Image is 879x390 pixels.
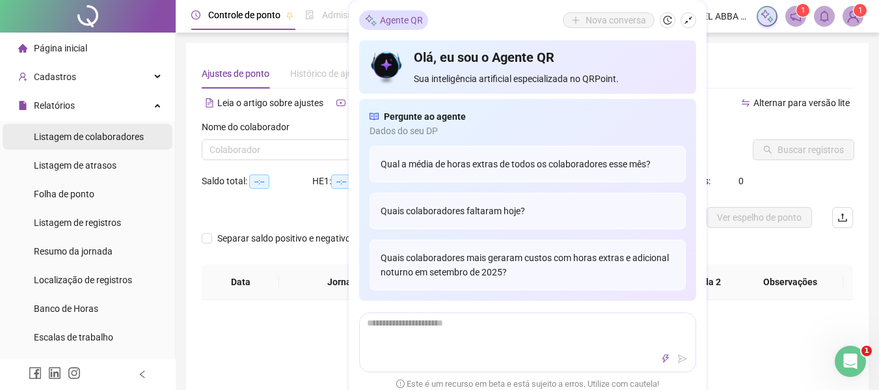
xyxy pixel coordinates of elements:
span: notification [790,10,802,22]
span: Admissão digital [322,10,389,20]
span: swap [741,98,750,107]
span: HOTEL ABBA GOIANA EIRELI [684,9,749,23]
span: Histórico de ajustes [290,68,370,79]
span: file-text [205,98,214,107]
span: --:-- [331,174,351,189]
span: upload [837,212,848,223]
span: Sua inteligência artificial especializada no QRPoint. [414,72,685,86]
span: home [18,44,27,53]
sup: Atualize o seu contato no menu Meus Dados [854,4,867,17]
span: Listagem de colaboradores [34,132,144,142]
span: Listagem de registros [34,217,121,228]
h4: Olá, eu sou o Agente QR [414,48,685,66]
span: Dados do seu DP [370,124,686,138]
span: thunderbolt [661,354,670,363]
button: Buscar registros [753,139,854,160]
span: 1 [858,6,863,15]
th: Jornadas [279,264,413,300]
span: Listagem de atrasos [34,160,116,171]
label: Nome do colaborador [202,120,298,134]
div: Não há dados [217,363,837,377]
span: Banco de Horas [34,303,98,314]
span: Relatórios [34,100,75,111]
div: HE 1: [312,174,377,189]
span: file [18,101,27,110]
span: facebook [29,367,42,380]
img: icon [370,48,404,86]
span: Página inicial [34,43,87,53]
span: Separar saldo positivo e negativo? [212,231,360,245]
button: thunderbolt [658,351,673,367]
span: 0 [738,176,744,186]
th: Data [202,264,279,300]
span: bell [818,10,830,22]
span: Localização de registros [34,275,132,285]
span: 1 [801,6,805,15]
img: sparkle-icon.fc2bf0ac1784a2077858766a79e2daf3.svg [760,9,774,23]
button: Ver espelho de ponto [707,207,812,228]
img: 27070 [843,7,863,26]
span: Ajustes de ponto [202,68,269,79]
span: pushpin [286,12,293,20]
span: Leia o artigo sobre ajustes [217,98,323,108]
span: user-add [18,72,27,81]
span: Controle de ponto [208,10,280,20]
th: Observações [737,264,843,300]
div: Quais colaboradores faltaram hoje? [370,193,686,229]
span: --:-- [249,174,269,189]
div: Saldo total: [202,174,312,189]
span: file-done [305,10,314,20]
span: Alternar para versão lite [753,98,850,108]
span: read [370,109,379,124]
img: sparkle-icon.fc2bf0ac1784a2077858766a79e2daf3.svg [364,14,377,27]
button: send [675,351,690,367]
span: Cadastros [34,72,76,82]
span: left [138,370,147,379]
span: instagram [68,367,81,380]
span: history [663,16,672,25]
div: Agente QR [359,10,428,30]
span: youtube [336,98,345,107]
span: Resumo da jornada [34,246,113,257]
div: Quais colaboradores mais geraram custos com horas extras e adicional noturno em setembro de 2025? [370,240,686,290]
span: Escalas de trabalho [34,332,113,342]
span: exclamation-circle [396,380,405,388]
span: Folha de ponto [34,189,94,199]
sup: 1 [796,4,809,17]
iframe: Intercom live chat [835,346,866,377]
span: Observações [748,275,833,289]
span: clock-circle [191,10,200,20]
span: 1 [861,346,872,356]
span: shrink [684,16,693,25]
button: Nova conversa [563,12,655,28]
span: linkedin [48,367,61,380]
span: Pergunte ao agente [384,109,466,124]
div: Qual a média de horas extras de todos os colaboradores esse mês? [370,146,686,182]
